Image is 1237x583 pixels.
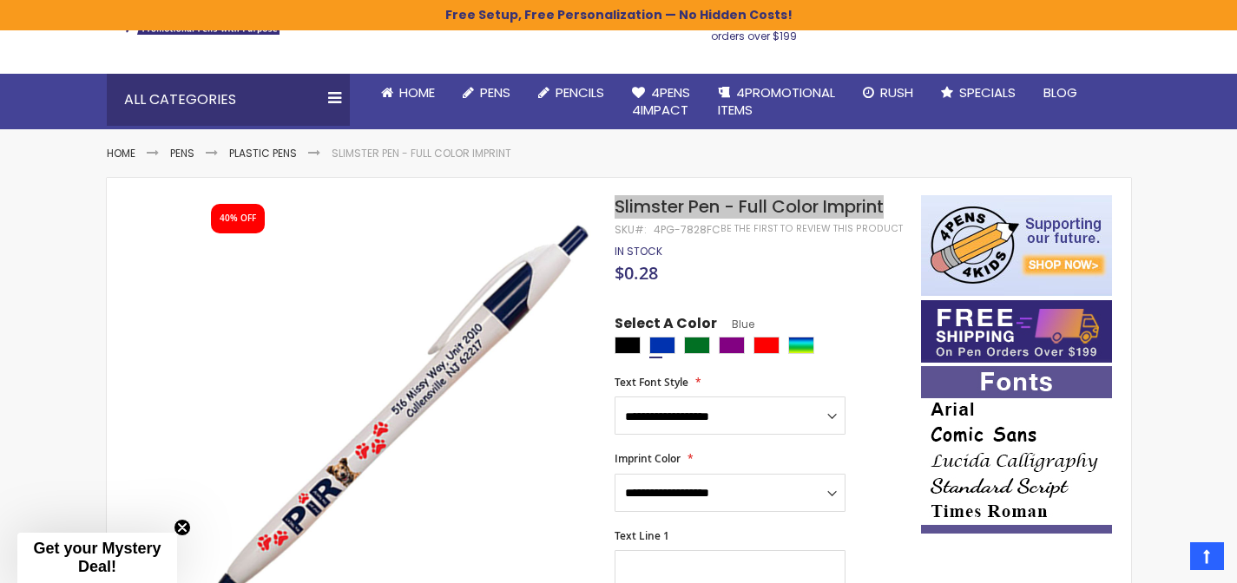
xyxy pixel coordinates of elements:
[615,261,658,285] span: $0.28
[615,337,641,354] div: Black
[654,223,720,237] div: 4PG-7828FC
[849,74,927,112] a: Rush
[615,244,662,259] span: In stock
[1030,74,1091,112] a: Blog
[921,300,1112,363] img: Free shipping on orders over $199
[719,337,745,354] div: Purple
[170,146,194,160] a: Pens
[788,337,814,354] div: Assorted
[632,83,690,119] span: 4Pens 4impact
[684,337,710,354] div: Green
[615,451,681,466] span: Imprint Color
[615,528,669,543] span: Text Line 1
[615,194,884,219] span: Slimster Pen - Full Color Imprint
[449,74,524,112] a: Pens
[921,195,1112,296] img: 4pens 4 kids
[556,83,604,102] span: Pencils
[107,146,135,160] a: Home
[17,533,177,583] div: Get your Mystery Deal!Close teaser
[399,83,435,102] span: Home
[618,74,704,130] a: 4Pens4impact
[717,317,754,331] span: Blue
[704,74,849,130] a: 4PROMOTIONALITEMS
[921,366,1112,534] img: font-personalization-examples
[615,245,662,259] div: Availability
[524,74,618,112] a: Pencils
[33,540,161,575] span: Get your Mystery Deal!
[615,375,688,390] span: Text Font Style
[1043,83,1077,102] span: Blog
[367,74,449,112] a: Home
[880,83,913,102] span: Rush
[174,519,191,536] button: Close teaser
[615,222,647,237] strong: SKU
[927,74,1030,112] a: Specials
[753,337,780,354] div: Red
[718,83,835,119] span: 4PROMOTIONAL ITEMS
[720,222,903,235] a: Be the first to review this product
[229,146,297,160] a: Plastic Pens
[332,147,511,160] li: Slimster Pen - Full Color Imprint
[107,74,350,126] div: All Categories
[959,83,1016,102] span: Specials
[220,213,256,225] div: 40% OFF
[649,337,675,354] div: Blue
[615,314,717,337] span: Select A Color
[480,83,510,102] span: Pens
